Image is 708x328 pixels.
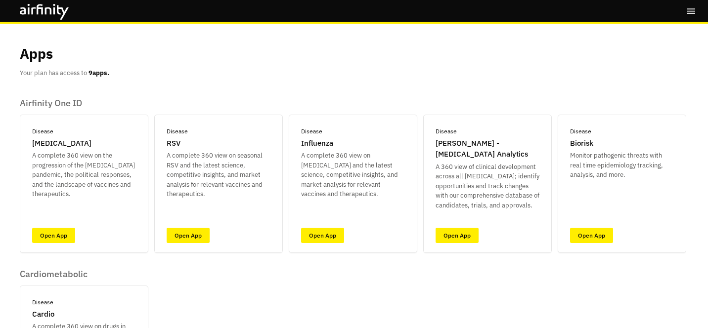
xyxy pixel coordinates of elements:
p: Airfinity One ID [20,98,686,109]
p: Disease [167,127,188,136]
p: A complete 360 view on [MEDICAL_DATA] and the latest science, competitive insights, and market an... [301,151,405,199]
p: Disease [301,127,322,136]
p: A complete 360 view on seasonal RSV and the latest science, competitive insights, and market anal... [167,151,270,199]
a: Open App [301,228,344,243]
a: Open App [570,228,613,243]
p: Disease [32,298,53,307]
p: Cardiometabolic [20,269,148,280]
p: Monitor pathogenic threats with real time epidemiology tracking, analysis, and more. [570,151,674,180]
p: Influenza [301,138,333,149]
b: 9 apps. [88,69,109,77]
a: Open App [167,228,210,243]
p: Disease [32,127,53,136]
p: Cardio [32,309,54,320]
a: Open App [436,228,479,243]
p: Disease [436,127,457,136]
a: Open App [32,228,75,243]
p: Disease [570,127,591,136]
p: Biorisk [570,138,593,149]
p: RSV [167,138,180,149]
p: A complete 360 view on the progression of the [MEDICAL_DATA] pandemic, the political responses, a... [32,151,136,199]
p: Your plan has access to [20,68,109,78]
p: A 360 view of clinical development across all [MEDICAL_DATA]; identify opportunities and track ch... [436,162,539,210]
p: [MEDICAL_DATA] [32,138,91,149]
p: Apps [20,43,53,64]
p: [PERSON_NAME] - [MEDICAL_DATA] Analytics [436,138,539,160]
